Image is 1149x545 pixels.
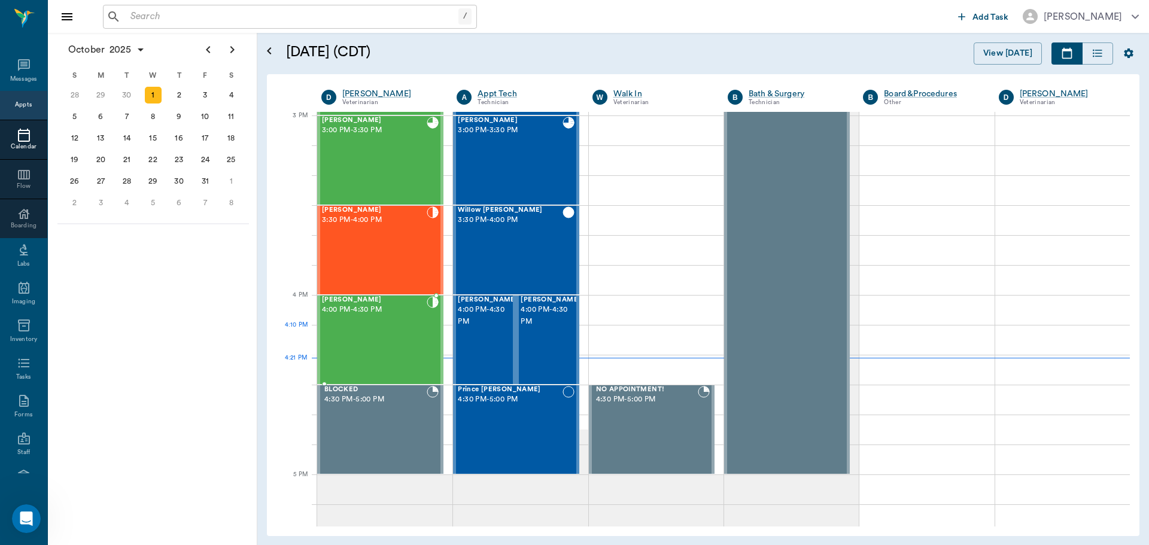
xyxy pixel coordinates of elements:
[223,151,239,168] div: Saturday, October 25, 2025
[171,151,187,168] div: Thursday, October 23, 2025
[145,194,162,211] div: Wednesday, November 5, 2025
[171,108,187,125] div: Thursday, October 9, 2025
[342,88,439,100] a: [PERSON_NAME]
[453,115,579,205] div: READY_TO_CHECKOUT, 3:00 PM - 3:30 PM
[1020,98,1116,108] div: Veterinarian
[197,87,214,103] div: Friday, October 3, 2025
[92,194,109,211] div: Monday, November 3, 2025
[613,88,710,100] a: Walk In
[322,117,427,124] span: [PERSON_NAME]
[66,130,83,147] div: Sunday, October 12, 2025
[66,151,83,168] div: Sunday, October 19, 2025
[478,88,574,100] a: Appt Tech
[197,151,214,168] div: Friday, October 24, 2025
[317,205,443,295] div: CHECKED_IN, 3:30 PM - 4:00 PM
[171,87,187,103] div: Thursday, October 2, 2025
[478,98,574,108] div: Technician
[317,115,443,205] div: READY_TO_CHECKOUT, 3:00 PM - 3:30 PM
[596,394,698,406] span: 4:30 PM - 5:00 PM
[66,41,107,58] span: October
[197,173,214,190] div: Friday, October 31, 2025
[218,66,244,84] div: S
[276,109,308,139] div: 3 PM
[453,295,516,385] div: CHECKED_IN, 4:00 PM - 4:30 PM
[276,289,308,319] div: 4 PM
[223,130,239,147] div: Saturday, October 18, 2025
[10,335,37,344] div: Inventory
[342,98,439,108] div: Veterinarian
[55,5,79,29] button: Close drawer
[16,373,31,382] div: Tasks
[15,101,32,109] div: Appts
[317,295,443,385] div: CHECKED_IN, 4:00 PM - 4:30 PM
[62,38,151,62] button: October2025
[196,38,220,62] button: Previous page
[974,42,1042,65] button: View [DATE]
[118,194,135,211] div: Tuesday, November 4, 2025
[458,304,518,328] span: 4:00 PM - 4:30 PM
[92,87,109,103] div: Monday, September 29, 2025
[596,386,698,394] span: NO APPOINTMENT!
[223,87,239,103] div: Saturday, October 4, 2025
[171,130,187,147] div: Thursday, October 16, 2025
[114,66,140,84] div: T
[1020,88,1116,100] div: [PERSON_NAME]
[276,468,308,498] div: 5 PM
[322,296,427,304] span: [PERSON_NAME]
[126,8,458,25] input: Search
[118,108,135,125] div: Tuesday, October 7, 2025
[17,260,30,269] div: Labs
[118,173,135,190] div: Tuesday, October 28, 2025
[999,90,1014,105] div: D
[197,108,214,125] div: Friday, October 10, 2025
[521,304,580,328] span: 4:00 PM - 4:30 PM
[322,124,427,136] span: 3:00 PM - 3:30 PM
[521,296,580,304] span: [PERSON_NAME]
[458,124,562,136] span: 3:00 PM - 3:30 PM
[322,206,427,214] span: [PERSON_NAME]
[1044,10,1122,24] div: [PERSON_NAME]
[458,394,562,406] span: 4:30 PM - 5:00 PM
[749,98,845,108] div: Technician
[66,87,83,103] div: Sunday, September 28, 2025
[12,297,35,306] div: Imaging
[458,117,562,124] span: [PERSON_NAME]
[592,90,607,105] div: W
[324,386,427,394] span: BLOCKED
[92,151,109,168] div: Monday, October 20, 2025
[324,394,427,406] span: 4:30 PM - 5:00 PM
[458,214,562,226] span: 3:30 PM - 4:00 PM
[863,90,878,105] div: B
[262,28,276,74] button: Open calendar
[145,108,162,125] div: Wednesday, October 8, 2025
[66,194,83,211] div: Sunday, November 2, 2025
[145,87,162,103] div: Today, Wednesday, October 1, 2025
[145,130,162,147] div: Wednesday, October 15, 2025
[223,194,239,211] div: Saturday, November 8, 2025
[613,98,710,108] div: Veterinarian
[453,205,579,295] div: CHECKED_OUT, 3:30 PM - 4:00 PM
[107,41,133,58] span: 2025
[166,66,192,84] div: T
[1013,5,1148,28] button: [PERSON_NAME]
[884,88,980,100] a: Board &Procedures
[88,66,114,84] div: M
[322,304,427,316] span: 4:00 PM - 4:30 PM
[192,66,218,84] div: F
[223,173,239,190] div: Saturday, November 1, 2025
[145,173,162,190] div: Wednesday, October 29, 2025
[62,66,88,84] div: S
[953,5,1013,28] button: Add Task
[317,385,443,474] div: BOOKED, 4:30 PM - 5:00 PM
[12,504,41,533] iframe: Intercom live chat
[92,108,109,125] div: Monday, October 6, 2025
[749,88,845,100] a: Bath & Surgery
[140,66,166,84] div: W
[286,42,600,62] h5: [DATE] (CDT)
[458,386,562,394] span: Prince [PERSON_NAME]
